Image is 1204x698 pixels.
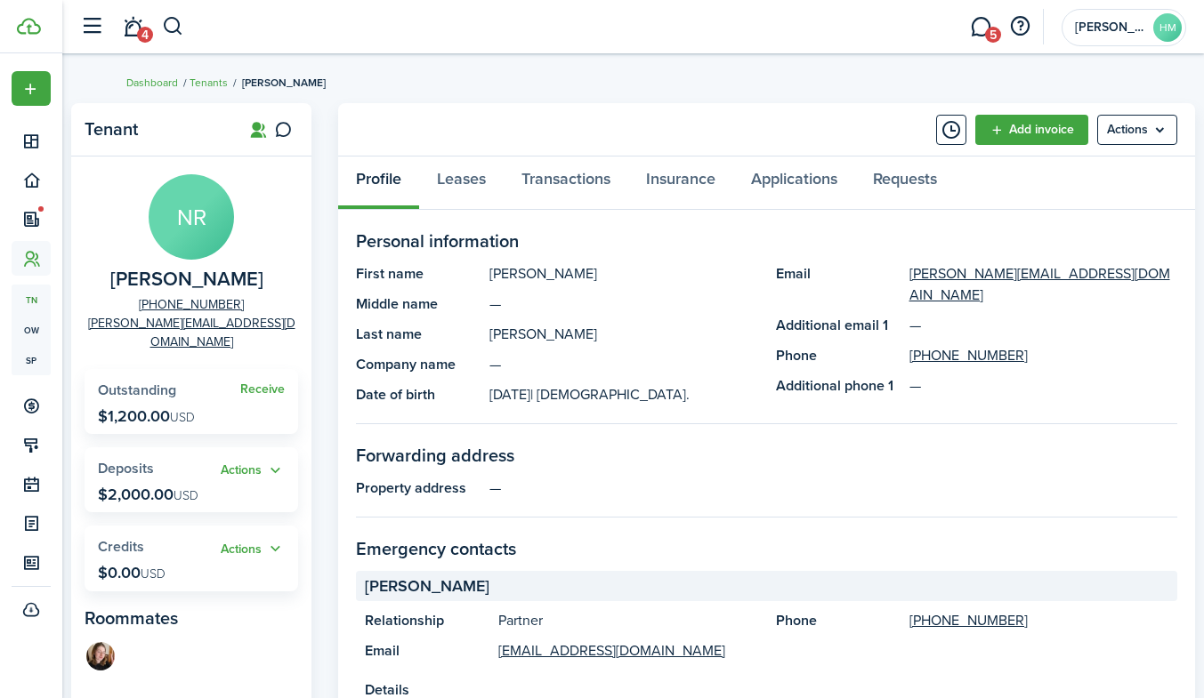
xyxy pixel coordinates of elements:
panel-main-title: Additional phone 1 [776,375,901,397]
a: Sam Carey [85,640,117,676]
span: Halfon Managment [1075,21,1146,34]
a: Transactions [504,156,628,210]
panel-main-title: Email [776,263,901,306]
button: Search [162,12,184,42]
avatar-text: HM [1153,13,1182,42]
panel-main-description: — [489,354,758,375]
a: tn [12,285,51,315]
panel-main-description: [PERSON_NAME] [489,324,758,345]
panel-main-description: [DATE] [489,384,758,405]
span: USD [174,486,198,505]
span: 4 [137,27,153,43]
a: [PHONE_NUMBER] [909,345,1028,366]
p: $0.00 [98,564,166,582]
button: Open resource center [1005,12,1035,42]
img: Sam Carey [86,642,115,670]
button: Actions [221,539,285,559]
panel-main-title: Tenant [85,119,227,140]
panel-main-section-title: Forwarding address [356,442,1177,469]
button: Open menu [221,461,285,481]
panel-main-description: — [489,293,758,315]
span: Nicole Ruggiero [110,269,263,291]
a: [PERSON_NAME][EMAIL_ADDRESS][DOMAIN_NAME] [85,314,298,351]
menu-btn: Actions [1097,115,1177,145]
panel-main-title: Date of birth [356,384,481,405]
a: [PHONE_NUMBER] [909,610,1028,631]
a: Dashboard [126,75,178,91]
panel-main-description: — [489,477,1177,499]
panel-main-title: Last name [356,324,481,345]
panel-main-title: Middle name [356,293,481,315]
panel-main-title: Company name [356,354,481,375]
button: Actions [221,461,285,481]
span: | [DEMOGRAPHIC_DATA]. [530,384,690,405]
span: Deposits [98,458,154,478]
panel-main-title: Email [365,640,489,662]
a: Messaging [964,4,998,50]
panel-main-description: [PERSON_NAME] [489,263,758,285]
avatar-text: NR [149,174,234,260]
a: Requests [855,156,955,210]
span: [PERSON_NAME] [242,75,326,91]
a: ow [12,315,51,345]
panel-main-title: Phone [776,610,901,631]
panel-main-title: Property address [356,477,481,499]
span: Outstanding [98,380,176,400]
panel-main-title: Additional email 1 [776,315,901,336]
button: Open sidebar [75,10,109,44]
a: Insurance [628,156,733,210]
a: sp [12,345,51,375]
button: Open menu [1097,115,1177,145]
button: Open menu [12,71,51,106]
a: [PERSON_NAME][EMAIL_ADDRESS][DOMAIN_NAME] [909,263,1178,306]
span: 5 [985,27,1001,43]
panel-main-title: Relationship [365,610,489,631]
p: $1,200.00 [98,407,195,425]
a: Notifications [116,4,149,50]
a: Add invoice [975,115,1088,145]
a: [PHONE_NUMBER] [139,295,244,314]
a: Applications [733,156,855,210]
p: $2,000.00 [98,485,198,503]
panel-main-subtitle: Roommates [85,605,298,631]
span: [PERSON_NAME] [365,574,489,598]
span: Credits [98,536,144,557]
a: Receive [240,382,285,397]
panel-main-description: Partner [498,610,758,631]
span: USD [170,408,195,427]
a: Leases [419,156,504,210]
panel-main-title: First name [356,263,481,285]
button: Timeline [936,115,966,145]
a: Tenants [190,75,228,91]
span: USD [141,565,166,583]
a: [EMAIL_ADDRESS][DOMAIN_NAME] [498,640,725,662]
button: Open menu [221,539,285,559]
panel-main-title: Phone [776,345,901,366]
panel-main-section-title: Emergency contacts [356,535,1177,562]
panel-main-section-title: Personal information [356,228,1177,254]
img: TenantCloud [17,18,41,35]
